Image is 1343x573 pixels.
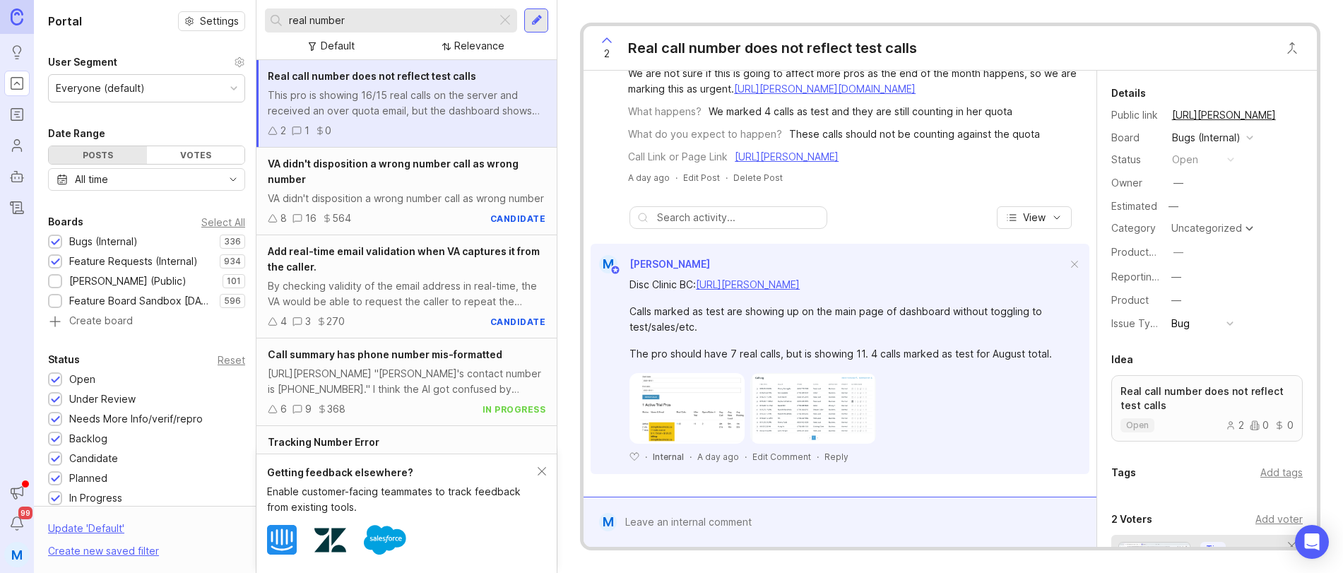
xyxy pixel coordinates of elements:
div: M [4,542,30,567]
span: Add real-time email validation when VA captures it from the caller. [268,245,540,273]
span: Call summary has phone number mis-formatted [268,348,502,360]
img: Salesforce logo [364,519,406,561]
div: Disc Clinic BC: [629,277,1066,293]
div: Bugs (Internal) [69,234,138,249]
div: Internal [653,451,684,463]
label: Product [1111,294,1149,306]
a: [URL][PERSON_NAME] [735,150,839,163]
div: Status [48,351,80,368]
a: Real call number does not reflect test callsopen200 [1111,375,1303,442]
div: · [675,172,678,184]
div: Category [1111,220,1161,236]
div: · [726,172,728,184]
div: Update ' Default ' [48,521,124,543]
p: 596 [224,295,241,307]
div: VA didn't disposition a wrong number call as wrong number [268,191,545,206]
div: 16 [305,211,316,226]
div: 2 [1226,420,1244,430]
div: 8 [280,211,287,226]
div: 368 [327,401,345,417]
a: Tracking Number ErrorThe tracking number did not show up until after the call had ended. The rece... [256,426,557,514]
a: Roadmaps [4,102,30,127]
p: open [1126,420,1149,431]
div: All time [75,172,108,187]
button: Settings [178,11,245,31]
div: In Progress [69,490,122,506]
div: · [745,451,747,463]
div: Under Review [69,391,136,407]
span: Real call number does not reflect test calls [268,70,476,82]
div: What do you expect to happen? [628,126,782,142]
div: We marked 4 calls as test and they are still counting in her quota [709,104,1012,119]
span: Tracking Number Error [268,436,379,448]
a: Call summary has phone number mis-formatted[URL][PERSON_NAME] "[PERSON_NAME]'s contact number is ... [256,338,557,426]
img: Intercom logo [267,525,297,555]
div: Board [1111,130,1161,146]
div: [URL][PERSON_NAME] "[PERSON_NAME]'s contact number is [PHONE_NUMBER]." I think the AI got confuse... [268,366,545,397]
div: Select All [201,218,245,226]
div: — [1173,244,1183,260]
div: Everyone (default) [56,81,145,96]
div: User Segment [48,54,117,71]
img: Canny Home [11,8,23,25]
span: VA didn't disposition a wrong number call as wrong number [268,158,519,185]
div: Feature Requests (Internal) [69,254,198,269]
span: View [1023,211,1046,225]
div: 9 [305,401,312,417]
a: [URL][PERSON_NAME] [1168,106,1280,124]
div: Bugs (Internal) [1172,130,1241,146]
div: Add tags [1260,465,1303,480]
a: [URL][PERSON_NAME] [696,278,800,290]
div: Open [69,372,95,387]
div: 0 [325,123,331,138]
p: Real call number does not reflect test calls [1120,384,1294,413]
div: Public link [1111,107,1161,123]
div: — [1173,175,1183,191]
button: View [997,206,1072,229]
div: Backlog [69,431,107,447]
a: Real call number does not reflect test callsThis pro is showing 16/15 real calls on the server an... [256,60,557,148]
p: 336 [224,236,241,247]
div: — [1164,197,1183,215]
div: Votes [147,146,245,164]
div: candidate [490,213,546,225]
img: https://canny-assets.io/images/bc5c2258638545ac59bf8333e7c522ba.png [750,373,876,444]
div: 270 [326,314,345,329]
img: member badge [610,265,621,276]
div: Tags [1111,464,1136,481]
div: in progress [483,403,546,415]
div: Add voter [1255,512,1303,527]
div: Real call number does not reflect test calls [628,38,917,58]
div: Uncategorized [1171,223,1242,233]
div: 0 [1274,420,1294,430]
span: Settings [200,14,239,28]
div: 0 [1250,420,1269,430]
div: The pro should have 7 real calls, but is showing 11. 4 calls marked as test for August total. [629,346,1066,362]
div: · [645,451,647,463]
div: Candidate [69,451,118,466]
div: Open Intercom Messenger [1295,525,1329,559]
div: Default [321,38,355,54]
div: M [599,255,617,273]
a: A day ago [628,172,670,184]
button: Announcements [4,480,30,505]
div: Date Range [48,125,105,142]
span: 99 [18,507,32,519]
a: Portal [4,71,30,96]
a: VA didn't disposition a wrong number call as wrong numberVA didn't disposition a wrong number cal... [256,148,557,235]
div: Calls marked as test are showing up on the main page of dashboard without toggling to test/sales/... [629,304,1066,335]
div: 3 [305,314,311,329]
div: 1 [304,123,309,138]
input: Search activity... [657,210,820,225]
div: · [817,451,819,463]
div: Delete Post [733,172,783,184]
div: Edit Comment [752,451,811,463]
a: Users [4,133,30,158]
div: Relevance [454,38,504,54]
span: A day ago [697,451,739,463]
span: [PERSON_NAME] [629,258,710,270]
div: 564 [332,211,351,226]
div: Enable customer-facing teammates to track feedback from existing tools. [267,484,538,515]
div: This pro is showing 16/15 real calls on the server and received an over quota email, but the dash... [268,88,545,119]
